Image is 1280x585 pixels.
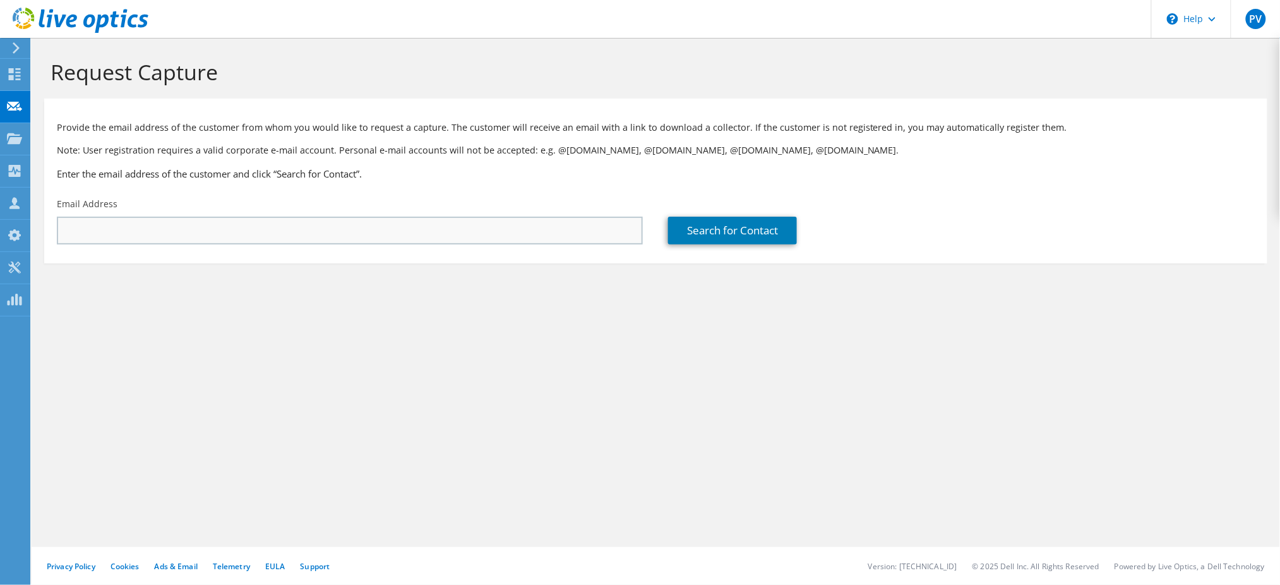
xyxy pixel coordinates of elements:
h3: Enter the email address of the customer and click “Search for Contact”. [57,167,1255,181]
span: PV [1246,9,1266,29]
li: Powered by Live Optics, a Dell Technology [1115,561,1265,572]
a: Telemetry [213,561,250,572]
a: Search for Contact [668,217,797,244]
a: Ads & Email [155,561,198,572]
a: EULA [265,561,285,572]
a: Support [300,561,330,572]
p: Provide the email address of the customer from whom you would like to request a capture. The cust... [57,121,1255,135]
h1: Request Capture [51,59,1255,85]
a: Cookies [111,561,140,572]
svg: \n [1167,13,1178,25]
li: © 2025 Dell Inc. All Rights Reserved [972,561,1099,572]
a: Privacy Policy [47,561,95,572]
label: Email Address [57,198,117,210]
li: Version: [TECHNICAL_ID] [868,561,957,572]
p: Note: User registration requires a valid corporate e-mail account. Personal e-mail accounts will ... [57,143,1255,157]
